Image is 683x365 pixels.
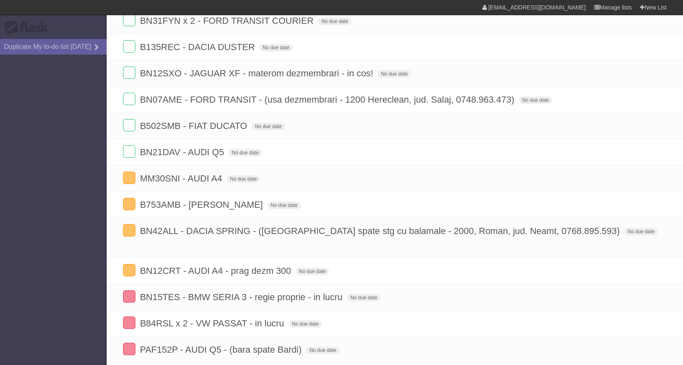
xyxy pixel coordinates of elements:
span: BN42ALL - DACIA SPRING - ([GEOGRAPHIC_DATA] spate stg cu balamale - 2000, Roman, jud. Neamt, 0768... [140,226,622,236]
label: Done [123,264,135,276]
label: Done [123,224,135,236]
span: No due date [296,268,329,275]
span: No due date [306,347,339,354]
div: Flask [4,20,53,35]
label: Done [123,172,135,184]
span: BN12CRT - AUDI A4 - prag dezm 300 [140,266,293,276]
span: MM30SNI - AUDI A4 [140,173,224,184]
label: Done [123,290,135,303]
label: Done [123,14,135,26]
span: No due date [378,70,411,78]
label: Done [123,119,135,131]
label: Done [123,40,135,53]
span: No due date [267,202,301,209]
span: B502SMB - FIAT DUCATO [140,121,249,131]
label: Done [123,198,135,210]
span: No due date [624,228,658,235]
label: Done [123,93,135,105]
label: Done [123,317,135,329]
span: No due date [227,175,260,183]
span: No due date [259,44,292,51]
span: BN15TES - BMW SERIA 3 - regie proprie - in lucru [140,292,345,302]
span: PAF152P - AUDI Q5 - (bara spate Bardi) [140,344,304,355]
span: B84RSL x 2 - VW PASSAT - in lucru [140,318,286,328]
label: Done [123,145,135,158]
span: BN07AME - FORD TRANSIT - (usa dezmembrari - 1200 Hereclean, jud. Salaj, 0748.963.473) [140,94,516,105]
span: No due date [228,149,262,156]
span: No due date [347,294,380,301]
span: BN12SXO - JAGUAR XF - materom dezmembrari - in cos! [140,68,375,78]
span: BN21DAV - AUDI Q5 [140,147,226,157]
label: Done [123,343,135,355]
span: No due date [289,320,322,328]
span: No due date [251,123,285,130]
span: B135REC - DACIA DUSTER [140,42,257,52]
span: No due date [318,18,352,25]
span: BN31FYN x 2 - FORD TRANSIT COURIER [140,16,315,26]
span: No due date [519,96,552,104]
span: B753AMB - [PERSON_NAME] [140,200,265,210]
label: Done [123,67,135,79]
